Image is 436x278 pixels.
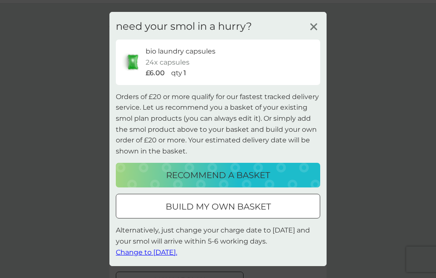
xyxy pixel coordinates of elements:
p: build my own basket [166,200,271,213]
p: Alternatively, just change your charge date to [DATE] and your smol will arrive within 5-6 workin... [116,225,320,258]
h3: need your smol in a hurry? [116,20,252,33]
button: Change to [DATE]. [116,247,177,258]
p: Orders of £20 or more qualify for our fastest tracked delivery service. Let us recommend you a ba... [116,91,320,157]
p: qty [171,68,182,79]
p: £6.00 [146,68,165,79]
button: build my own basket [116,194,320,218]
p: recommend a basket [166,168,270,182]
p: 1 [184,68,186,79]
button: recommend a basket [116,163,320,187]
p: 24x capsules [146,57,189,68]
span: Change to [DATE]. [116,248,177,256]
p: bio laundry capsules [146,46,215,57]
